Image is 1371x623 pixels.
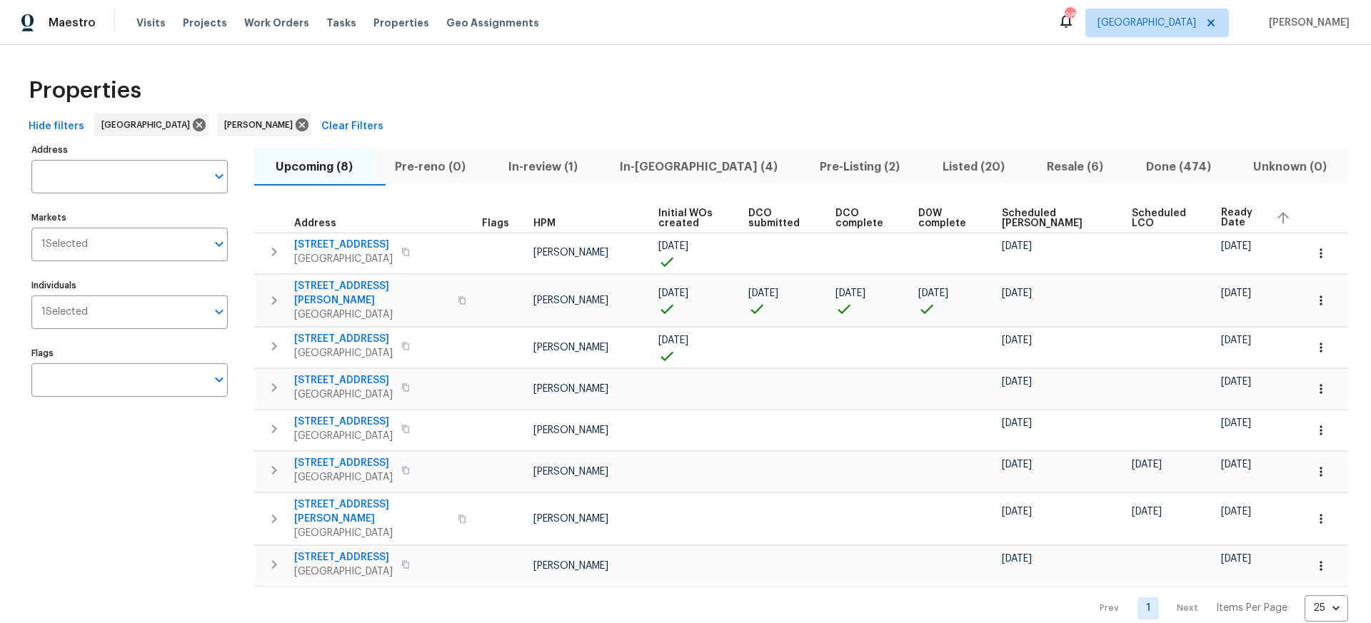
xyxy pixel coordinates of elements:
[224,118,298,132] span: [PERSON_NAME]
[658,335,688,345] span: [DATE]
[1002,335,1032,345] span: [DATE]
[31,146,228,154] label: Address
[1221,241,1251,251] span: [DATE]
[31,213,228,222] label: Markets
[294,429,393,443] span: [GEOGRAPHIC_DATA]
[658,241,688,251] span: [DATE]
[183,16,227,30] span: Projects
[1002,377,1032,387] span: [DATE]
[835,288,865,298] span: [DATE]
[918,208,978,228] span: D0W complete
[1132,208,1197,228] span: Scheduled LCO
[918,288,948,298] span: [DATE]
[533,295,608,305] span: [PERSON_NAME]
[533,561,608,571] span: [PERSON_NAME]
[658,208,724,228] span: Initial WOs created
[533,218,556,228] span: HPM
[49,16,96,30] span: Maestro
[1133,157,1223,177] span: Done (474)
[294,550,393,564] span: [STREET_ADDRESS]
[136,16,166,30] span: Visits
[294,346,393,360] span: [GEOGRAPHIC_DATA]
[1002,507,1032,517] span: [DATE]
[533,425,608,435] span: [PERSON_NAME]
[294,332,393,346] span: [STREET_ADDRESS]
[294,308,449,322] span: [GEOGRAPHIC_DATA]
[23,113,90,140] button: Hide filters
[294,388,393,402] span: [GEOGRAPHIC_DATA]
[1216,601,1287,615] p: Items Per Page
[1241,157,1340,177] span: Unknown (0)
[1065,9,1075,23] div: 98
[1221,418,1251,428] span: [DATE]
[1035,157,1116,177] span: Resale (6)
[294,279,449,308] span: [STREET_ADDRESS][PERSON_NAME]
[496,157,590,177] span: In-review (1)
[1002,418,1032,428] span: [DATE]
[29,83,141,98] span: Properties
[1132,460,1162,470] span: [DATE]
[835,208,895,228] span: DCO complete
[101,118,196,132] span: [GEOGRAPHIC_DATA]
[1002,241,1032,251] span: [DATE]
[209,234,229,254] button: Open
[321,118,383,136] span: Clear Filters
[446,16,539,30] span: Geo Assignments
[1263,16,1350,30] span: [PERSON_NAME]
[294,373,393,388] span: [STREET_ADDRESS]
[1221,460,1251,470] span: [DATE]
[294,218,336,228] span: Address
[294,238,393,252] span: [STREET_ADDRESS]
[1221,507,1251,517] span: [DATE]
[1098,16,1196,30] span: [GEOGRAPHIC_DATA]
[29,118,84,136] span: Hide filters
[294,252,393,266] span: [GEOGRAPHIC_DATA]
[209,302,229,322] button: Open
[1221,377,1251,387] span: [DATE]
[1002,554,1032,564] span: [DATE]
[1002,288,1032,298] span: [DATE]
[533,467,608,477] span: [PERSON_NAME]
[533,514,608,524] span: [PERSON_NAME]
[1221,288,1251,298] span: [DATE]
[382,157,478,177] span: Pre-reno (0)
[326,18,356,28] span: Tasks
[263,157,365,177] span: Upcoming (8)
[533,248,608,258] span: [PERSON_NAME]
[1002,460,1032,470] span: [DATE]
[808,157,913,177] span: Pre-Listing (2)
[294,456,393,470] span: [STREET_ADDRESS]
[373,16,429,30] span: Properties
[209,166,229,186] button: Open
[1086,595,1348,622] nav: Pagination Navigation
[607,157,790,177] span: In-[GEOGRAPHIC_DATA] (4)
[217,113,311,136] div: [PERSON_NAME]
[482,218,509,228] span: Flags
[294,497,449,526] span: [STREET_ADDRESS][PERSON_NAME]
[41,238,88,250] span: 1 Selected
[748,288,778,298] span: [DATE]
[209,370,229,390] button: Open
[533,343,608,353] span: [PERSON_NAME]
[294,564,393,579] span: [GEOGRAPHIC_DATA]
[658,288,688,298] span: [DATE]
[748,208,811,228] span: DCO submitted
[1221,208,1264,228] span: Ready Date
[1221,335,1251,345] span: [DATE]
[1138,597,1159,619] a: Goto page 1
[1132,507,1162,517] span: [DATE]
[1002,208,1108,228] span: Scheduled [PERSON_NAME]
[930,157,1017,177] span: Listed (20)
[31,349,228,358] label: Flags
[316,113,389,140] button: Clear Filters
[294,526,449,540] span: [GEOGRAPHIC_DATA]
[1221,554,1251,564] span: [DATE]
[31,281,228,290] label: Individuals
[294,415,393,429] span: [STREET_ADDRESS]
[294,470,393,485] span: [GEOGRAPHIC_DATA]
[533,384,608,394] span: [PERSON_NAME]
[94,113,209,136] div: [GEOGRAPHIC_DATA]
[244,16,309,30] span: Work Orders
[41,306,88,318] span: 1 Selected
